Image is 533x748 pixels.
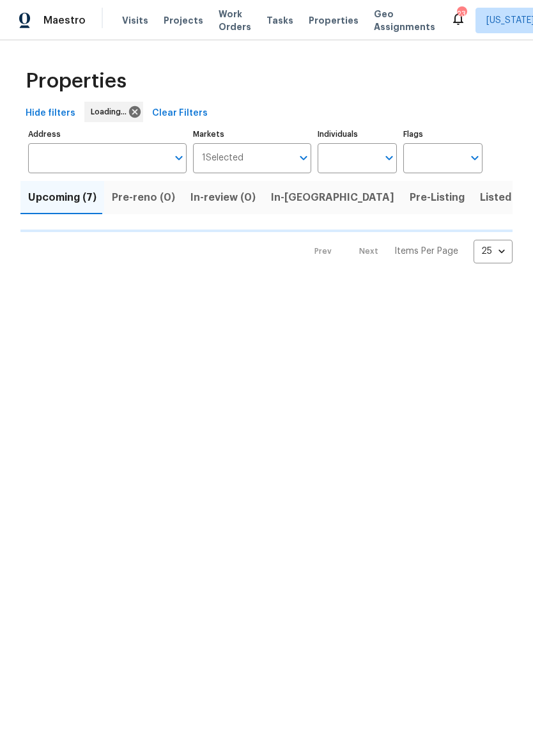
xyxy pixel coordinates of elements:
[190,189,256,206] span: In-review (0)
[474,235,513,268] div: 25
[28,130,187,138] label: Address
[480,189,511,206] span: Listed
[302,240,513,263] nav: Pagination Navigation
[309,14,359,27] span: Properties
[170,149,188,167] button: Open
[394,245,458,258] p: Items Per Page
[271,189,394,206] span: In-[GEOGRAPHIC_DATA]
[152,105,208,121] span: Clear Filters
[20,102,81,125] button: Hide filters
[91,105,132,118] span: Loading...
[266,16,293,25] span: Tasks
[43,14,86,27] span: Maestro
[457,8,466,20] div: 23
[219,8,251,33] span: Work Orders
[84,102,143,122] div: Loading...
[380,149,398,167] button: Open
[164,14,203,27] span: Projects
[28,189,97,206] span: Upcoming (7)
[295,149,313,167] button: Open
[202,153,243,164] span: 1 Selected
[122,14,148,27] span: Visits
[318,130,397,138] label: Individuals
[26,75,127,88] span: Properties
[193,130,312,138] label: Markets
[466,149,484,167] button: Open
[410,189,465,206] span: Pre-Listing
[112,189,175,206] span: Pre-reno (0)
[147,102,213,125] button: Clear Filters
[403,130,483,138] label: Flags
[374,8,435,33] span: Geo Assignments
[26,105,75,121] span: Hide filters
